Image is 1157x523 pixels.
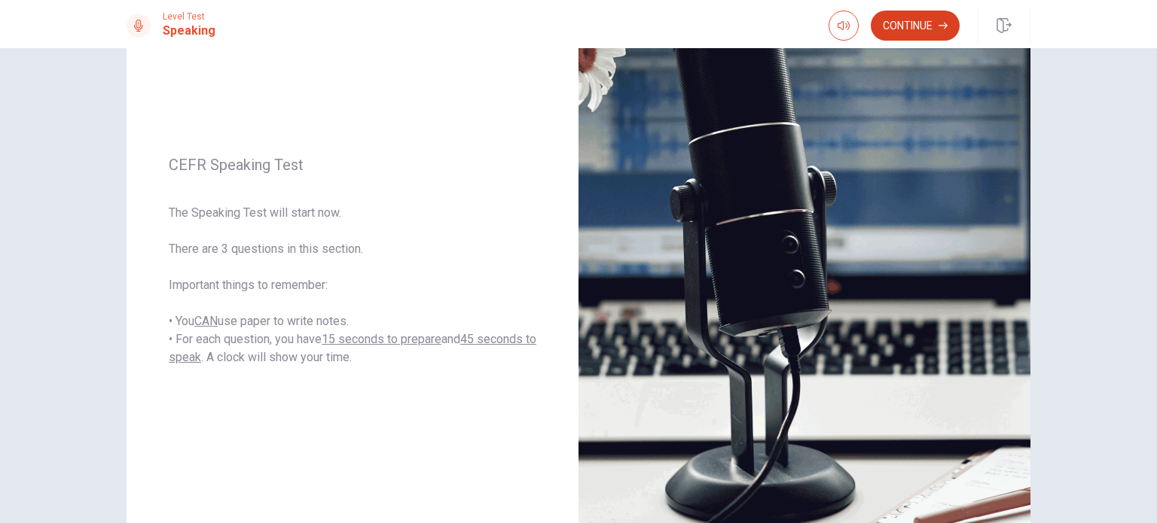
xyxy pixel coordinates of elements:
[163,11,215,22] span: Level Test
[169,156,536,174] span: CEFR Speaking Test
[322,332,441,346] u: 15 seconds to prepare
[163,22,215,40] h1: Speaking
[194,314,218,328] u: CAN
[169,204,536,366] span: The Speaking Test will start now. There are 3 questions in this section. Important things to reme...
[871,11,960,41] button: Continue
